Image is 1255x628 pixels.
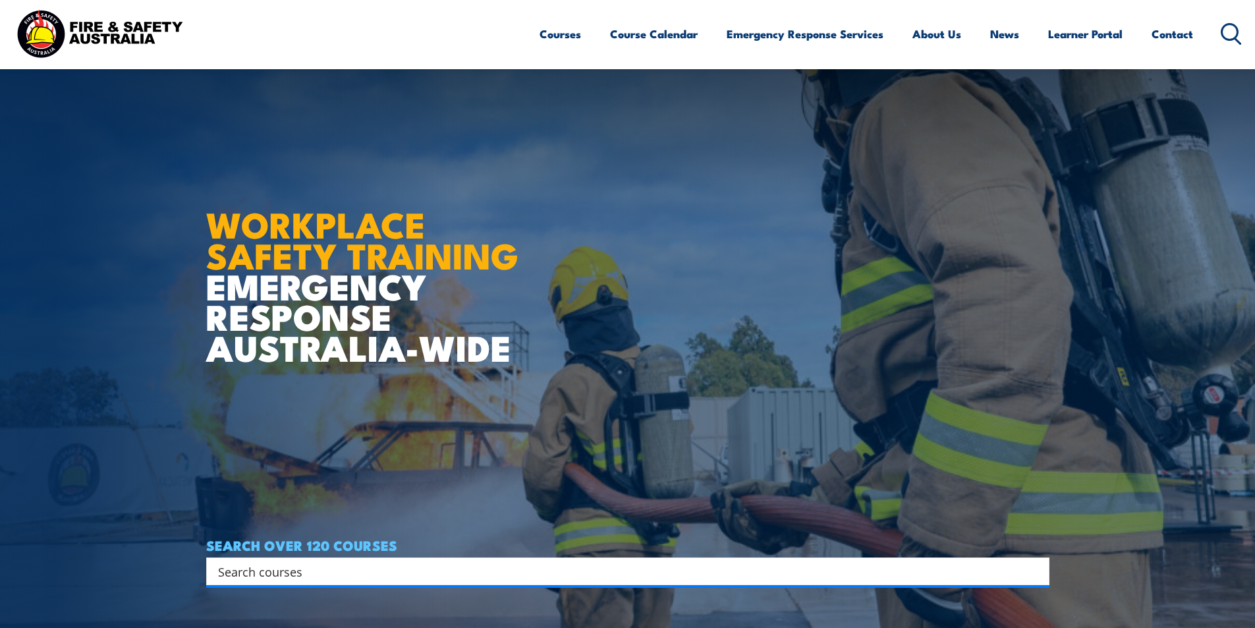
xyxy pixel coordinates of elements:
form: Search form [221,562,1023,581]
a: News [990,16,1019,51]
a: Learner Portal [1048,16,1123,51]
h4: SEARCH OVER 120 COURSES [206,538,1049,552]
a: Contact [1152,16,1193,51]
button: Search magnifier button [1026,562,1045,581]
a: About Us [912,16,961,51]
a: Course Calendar [610,16,698,51]
input: Search input [218,561,1020,581]
strong: WORKPLACE SAFETY TRAINING [206,196,518,281]
h1: EMERGENCY RESPONSE AUSTRALIA-WIDE [206,175,528,362]
a: Courses [540,16,581,51]
a: Emergency Response Services [727,16,883,51]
